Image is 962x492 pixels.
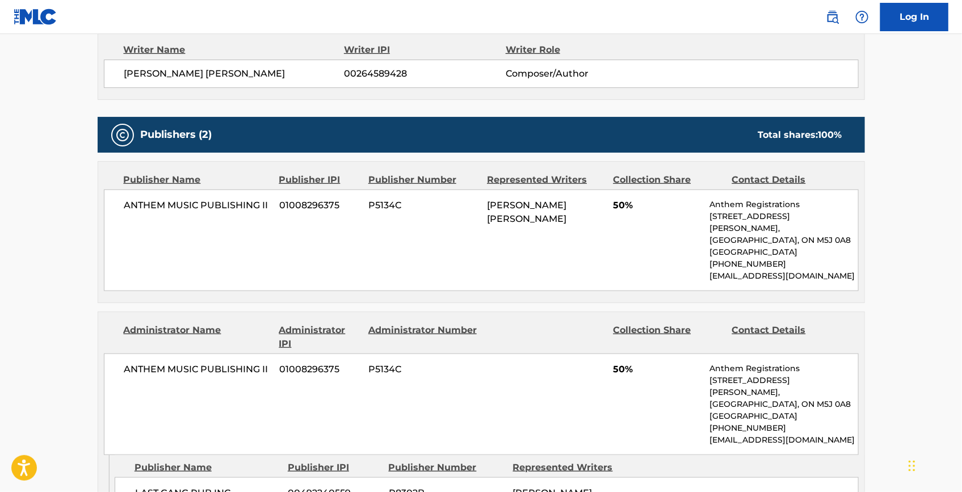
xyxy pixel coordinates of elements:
[818,129,842,140] span: 100 %
[826,10,839,24] img: search
[135,461,279,474] div: Publisher Name
[709,270,858,282] p: [EMAIL_ADDRESS][DOMAIN_NAME]
[709,234,858,246] p: [GEOGRAPHIC_DATA], ON M5J 0A8
[141,128,212,141] h5: Publishers (2)
[613,199,701,212] span: 50%
[344,43,506,57] div: Writer IPI
[880,3,948,31] a: Log In
[613,173,723,187] div: Collection Share
[709,363,858,375] p: Anthem Registrations
[124,67,345,81] span: [PERSON_NAME] [PERSON_NAME]
[487,173,604,187] div: Represented Writers
[513,461,629,474] div: Represented Writers
[709,410,858,422] p: [GEOGRAPHIC_DATA]
[14,9,57,25] img: MLC Logo
[124,43,345,57] div: Writer Name
[851,6,873,28] div: Help
[279,323,360,351] div: Administrator IPI
[279,363,360,376] span: 01008296375
[758,128,842,142] div: Total shares:
[288,461,380,474] div: Publisher IPI
[368,323,478,351] div: Administrator Number
[909,449,915,483] div: Drag
[732,323,842,351] div: Contact Details
[613,323,723,351] div: Collection Share
[487,200,566,224] span: [PERSON_NAME] [PERSON_NAME]
[709,422,858,434] p: [PHONE_NUMBER]
[709,246,858,258] p: [GEOGRAPHIC_DATA]
[855,10,869,24] img: help
[613,363,701,376] span: 50%
[124,199,271,212] span: ANTHEM MUSIC PUBLISHING II
[709,398,858,410] p: [GEOGRAPHIC_DATA], ON M5J 0A8
[368,173,478,187] div: Publisher Number
[124,323,271,351] div: Administrator Name
[709,199,858,211] p: Anthem Registrations
[506,67,653,81] span: Composer/Author
[905,438,962,492] iframe: Chat Widget
[709,375,858,398] p: [STREET_ADDRESS][PERSON_NAME],
[279,173,360,187] div: Publisher IPI
[116,128,129,142] img: Publishers
[368,199,478,212] span: P5134C
[709,211,858,234] p: [STREET_ADDRESS][PERSON_NAME],
[389,461,505,474] div: Publisher Number
[279,199,360,212] span: 01008296375
[709,258,858,270] p: [PHONE_NUMBER]
[124,363,271,376] span: ANTHEM MUSIC PUBLISHING II
[709,434,858,446] p: [EMAIL_ADDRESS][DOMAIN_NAME]
[732,173,842,187] div: Contact Details
[344,67,505,81] span: 00264589428
[821,6,844,28] a: Public Search
[506,43,653,57] div: Writer Role
[124,173,271,187] div: Publisher Name
[368,363,478,376] span: P5134C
